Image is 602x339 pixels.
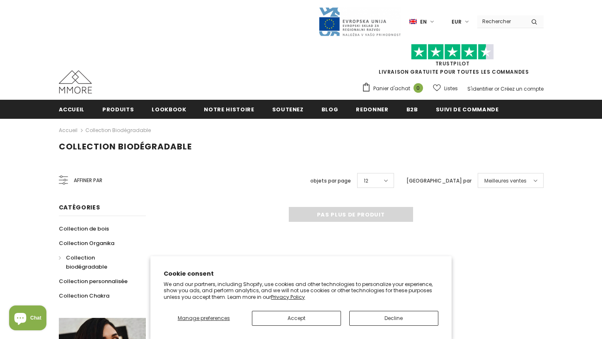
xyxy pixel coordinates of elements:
[467,85,493,92] a: S'identifier
[406,177,471,185] label: [GEOGRAPHIC_DATA] par
[310,177,351,185] label: objets par page
[484,177,527,185] span: Meilleures ventes
[272,106,304,113] span: soutenez
[152,106,186,113] span: Lookbook
[59,274,128,289] a: Collection personnalisée
[59,141,192,152] span: Collection biodégradable
[444,84,458,93] span: Listes
[59,100,85,118] a: Accueil
[373,84,410,93] span: Panier d'achat
[59,125,77,135] a: Accueil
[66,254,107,271] span: Collection biodégradable
[204,100,254,118] a: Notre histoire
[59,106,85,113] span: Accueil
[494,85,499,92] span: or
[59,203,100,212] span: Catégories
[59,225,109,233] span: Collection de bois
[436,100,499,118] a: Suivi de commande
[152,100,186,118] a: Lookbook
[356,100,388,118] a: Redonner
[420,18,427,26] span: en
[272,100,304,118] a: soutenez
[271,293,305,301] a: Privacy Policy
[452,18,462,26] span: EUR
[413,83,423,93] span: 0
[356,106,388,113] span: Redonner
[433,81,458,96] a: Listes
[322,106,338,113] span: Blog
[164,281,438,301] p: We and our partners, including Shopify, use cookies and other technologies to personalize your ex...
[102,106,134,113] span: Produits
[362,82,427,95] a: Panier d'achat 0
[435,60,470,67] a: TrustPilot
[500,85,544,92] a: Créez un compte
[59,289,109,303] a: Collection Chakra
[318,18,401,25] a: Javni Razpis
[477,15,525,27] input: Search Site
[74,176,102,185] span: Affiner par
[436,106,499,113] span: Suivi de commande
[59,277,128,285] span: Collection personnalisée
[362,48,544,75] span: LIVRAISON GRATUITE POUR TOUTES LES COMMANDES
[85,127,151,134] a: Collection biodégradable
[59,70,92,94] img: Cas MMORE
[204,106,254,113] span: Notre histoire
[59,250,137,274] a: Collection biodégradable
[59,236,114,250] a: Collection Organika
[322,100,338,118] a: Blog
[411,44,494,60] img: Faites confiance aux étoiles pilotes
[406,100,418,118] a: B2B
[7,305,49,332] inbox-online-store-chat: Shopify online store chat
[252,311,341,326] button: Accept
[164,311,244,326] button: Manage preferences
[102,100,134,118] a: Produits
[406,106,418,113] span: B2B
[349,311,438,326] button: Decline
[364,177,368,185] span: 12
[164,269,438,278] h2: Cookie consent
[59,239,114,247] span: Collection Organika
[318,7,401,37] img: Javni Razpis
[409,18,417,25] img: i-lang-1.png
[59,221,109,236] a: Collection de bois
[59,292,109,300] span: Collection Chakra
[178,315,230,322] span: Manage preferences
